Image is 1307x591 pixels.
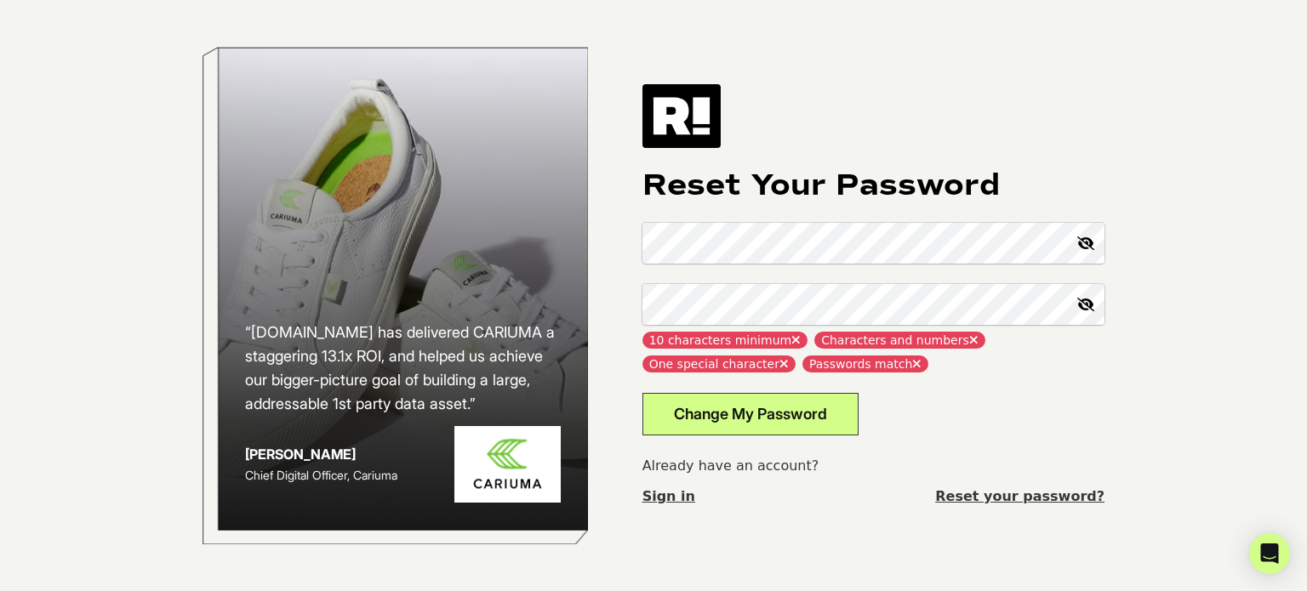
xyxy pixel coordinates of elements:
[935,486,1104,507] a: Reset your password?
[642,393,859,435] button: Change My Password
[245,468,397,482] span: Chief Digital Officer, Cariuma
[642,486,695,507] a: Sign in
[642,332,808,349] p: 10 characters minimum
[642,355,796,372] p: One special character
[1249,533,1290,574] div: Open Intercom Messenger
[454,426,561,503] img: Cariuma
[642,456,1104,476] p: Already have an account?
[814,332,985,349] p: Characters and numbers
[642,84,721,147] img: Retention.com
[802,355,928,372] p: Passwords match
[245,446,356,463] strong: [PERSON_NAME]
[642,168,1104,202] h1: Reset Your Password
[245,321,561,416] h2: “[DOMAIN_NAME] has delivered CARIUMA a staggering 13.1x ROI, and helped us achieve our bigger-pic...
